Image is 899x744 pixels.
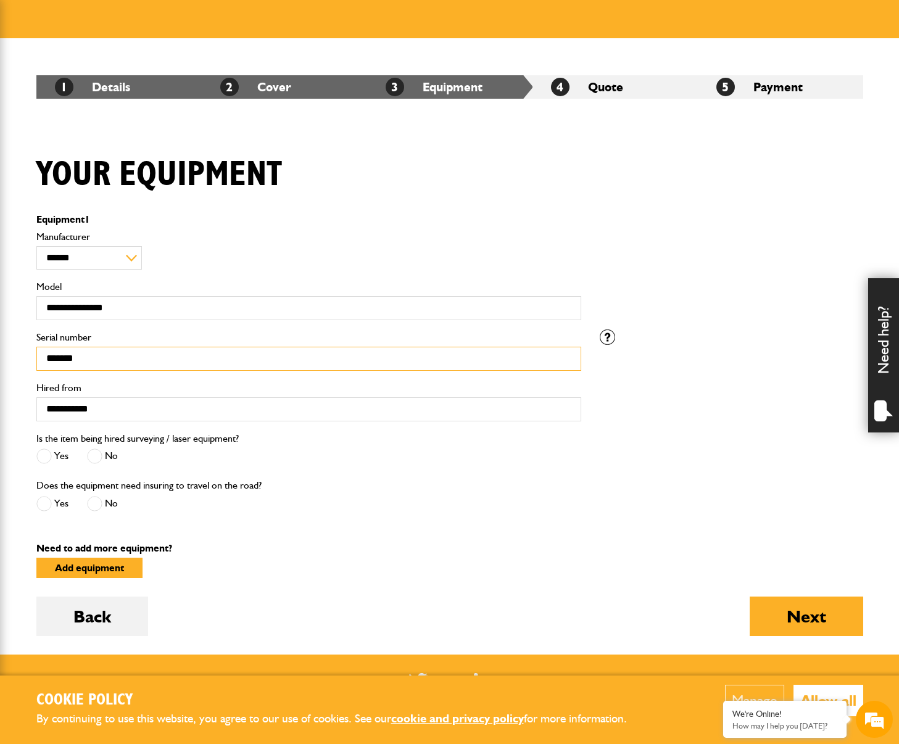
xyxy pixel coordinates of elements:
label: Is the item being hired surveying / laser equipment? [36,434,239,444]
button: Back [36,597,148,636]
img: d_20077148190_company_1631870298795_20077148190 [21,68,52,86]
label: Manufacturer [36,232,581,242]
input: Enter your last name [16,114,225,141]
li: Quote [532,75,698,99]
div: Minimize live chat window [202,6,232,36]
li: Equipment [367,75,532,99]
h2: Cookie Policy [36,691,647,710]
button: Allow all [793,685,863,716]
span: 4 [551,78,570,96]
a: 1Details [55,80,130,94]
label: Does the equipment need insuring to travel on the road? [36,481,262,490]
span: 1 [55,78,73,96]
label: No [87,448,118,464]
a: cookie and privacy policy [391,711,524,725]
label: Yes [36,496,68,511]
span: 5 [716,78,735,96]
label: Hired from [36,383,581,393]
textarea: Type your message and hit 'Enter' [16,223,225,370]
img: Linked In [474,673,491,688]
label: Yes [36,448,68,464]
span: 3 [386,78,404,96]
li: Payment [698,75,863,99]
p: Need to add more equipment? [36,544,863,553]
a: 2Cover [220,80,291,94]
p: Equipment [36,215,581,225]
p: By continuing to use this website, you agree to our use of cookies. See our for more information. [36,709,647,729]
input: Enter your phone number [16,187,225,214]
label: Serial number [36,333,581,342]
button: Add equipment [36,558,143,578]
img: Twitter [408,673,428,688]
em: Start Chat [168,380,224,397]
span: 1 [85,213,90,225]
div: Need help? [868,278,899,432]
span: 2 [220,78,239,96]
label: Model [36,282,581,292]
input: Enter your email address [16,151,225,178]
p: How may I help you today? [732,721,837,730]
div: Chat with us now [64,69,207,85]
button: Next [750,597,863,636]
div: We're Online! [732,709,837,719]
label: No [87,496,118,511]
button: Manage [725,685,784,716]
h1: Your equipment [36,154,282,196]
a: LinkedIn [474,673,491,688]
